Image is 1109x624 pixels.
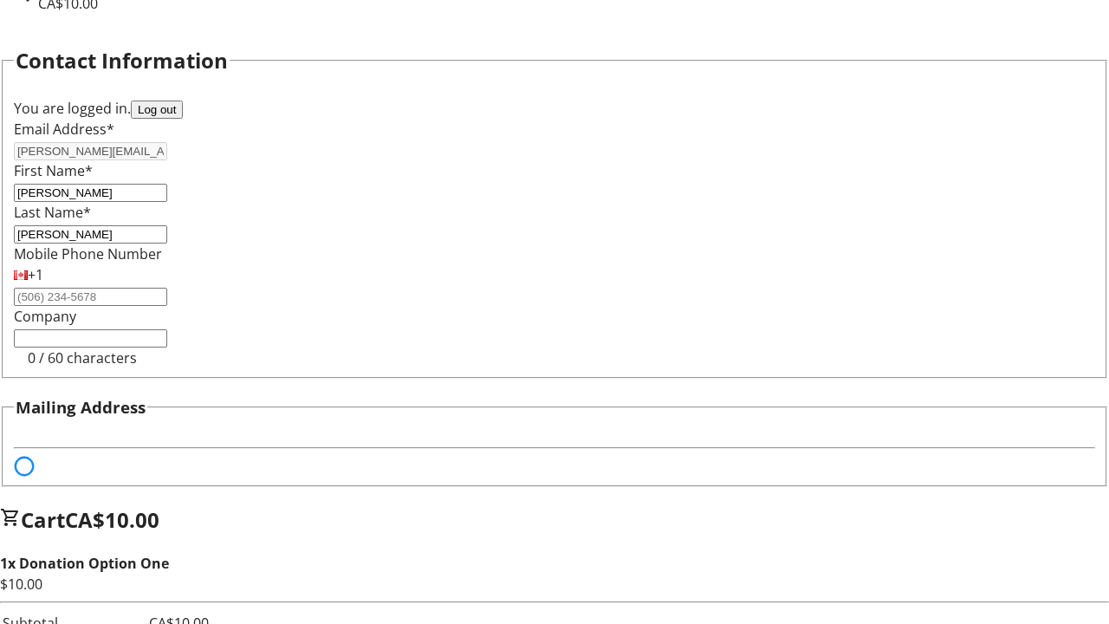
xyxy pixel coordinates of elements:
label: Company [14,307,76,326]
button: Log out [131,101,183,119]
div: You are logged in. [14,98,1095,119]
span: Cart [21,505,65,534]
label: First Name* [14,161,93,180]
h3: Mailing Address [16,395,146,419]
label: Email Address* [14,120,114,139]
span: CA$10.00 [65,505,159,534]
input: (506) 234-5678 [14,288,167,306]
h2: Contact Information [16,45,228,76]
label: Last Name* [14,203,91,222]
tr-character-limit: 0 / 60 characters [28,348,137,367]
label: Mobile Phone Number [14,244,162,263]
